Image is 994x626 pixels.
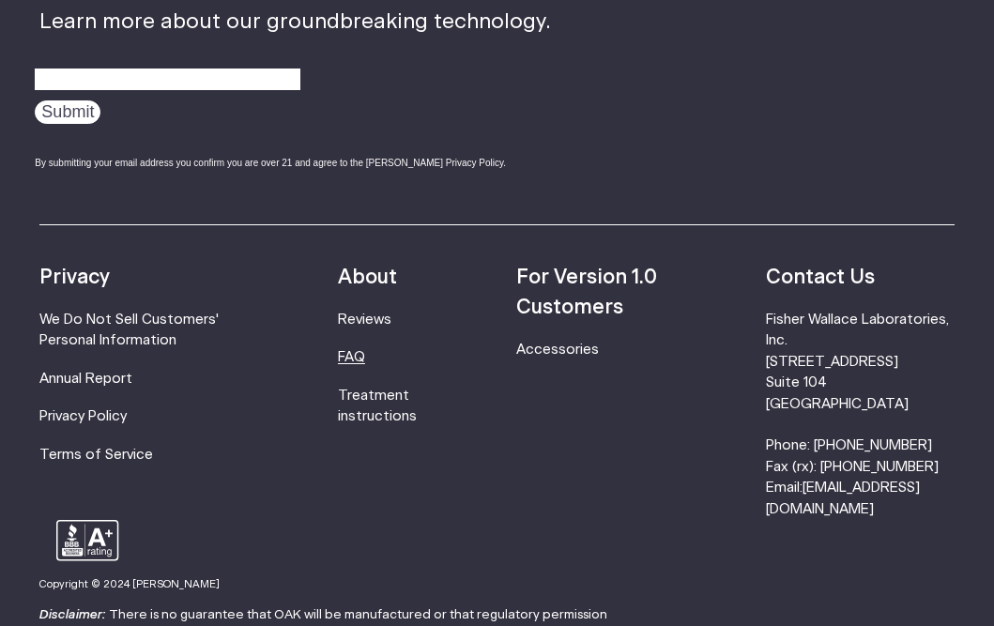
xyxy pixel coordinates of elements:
li: Fisher Wallace Laboratories, Inc. [STREET_ADDRESS] Suite 104 [GEOGRAPHIC_DATA] Phone: [PHONE_NUMB... [766,310,955,520]
a: Treatment instructions [338,389,417,423]
strong: About [338,267,397,287]
a: Annual Report [39,372,132,386]
a: Accessories [516,343,599,357]
a: We Do Not Sell Customers' Personal Information [39,313,219,347]
small: Copyright © 2024 [PERSON_NAME] [39,579,220,589]
input: Submit [35,100,100,124]
a: [EMAIL_ADDRESS][DOMAIN_NAME] [766,481,920,515]
strong: Contact Us [766,267,875,287]
strong: Privacy [39,267,110,287]
a: Reviews [338,313,391,327]
div: By submitting your email address you confirm you are over 21 and agree to the [PERSON_NAME] Priva... [35,156,551,170]
strong: For Version 1.0 Customers [516,267,657,317]
a: Terms of Service [39,448,153,462]
a: Privacy Policy [39,409,127,423]
strong: Disclaimer: [39,608,106,621]
a: FAQ [338,350,365,364]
